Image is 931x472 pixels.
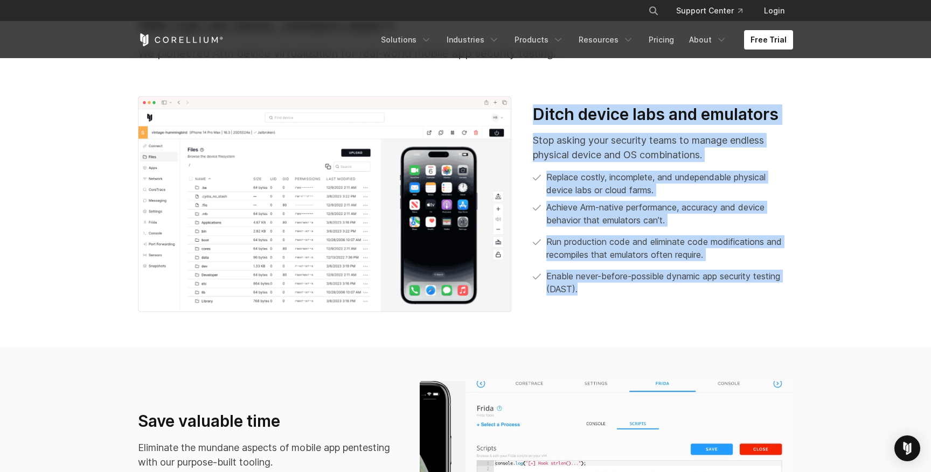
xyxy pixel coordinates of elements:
a: Industries [440,30,506,50]
div: Navigation Menu [374,30,793,50]
p: Eliminate the mundane aspects of mobile app pentesting with our purpose-built tooling. [138,440,398,469]
h3: Ditch device labs and emulators [533,104,793,125]
a: Support Center [668,1,751,20]
p: Run production code and eliminate code modifications and recompiles that emulators often require. [546,235,793,261]
div: Open Intercom Messenger [894,435,920,461]
a: Free Trial [744,30,793,50]
p: Replace costly, incomplete, and undependable physical device labs or cloud farms. [546,171,793,196]
a: Pricing [642,30,680,50]
img: Dynamic app security testing (DSAT); iOS pentest [138,96,511,313]
a: Login [755,1,793,20]
button: Search [644,1,663,20]
a: Corellium Home [138,33,224,46]
a: Products [508,30,570,50]
p: Enable never-before-possible dynamic app security testing (DAST). [546,270,793,295]
a: Solutions [374,30,438,50]
a: About [683,30,733,50]
a: Resources [572,30,640,50]
p: Achieve Arm-native performance, accuracy and device behavior that emulators can’t. [546,201,793,227]
div: Navigation Menu [635,1,793,20]
h3: Save valuable time [138,411,398,432]
p: Stop asking your security teams to manage endless physical device and OS combinations. [533,133,793,162]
